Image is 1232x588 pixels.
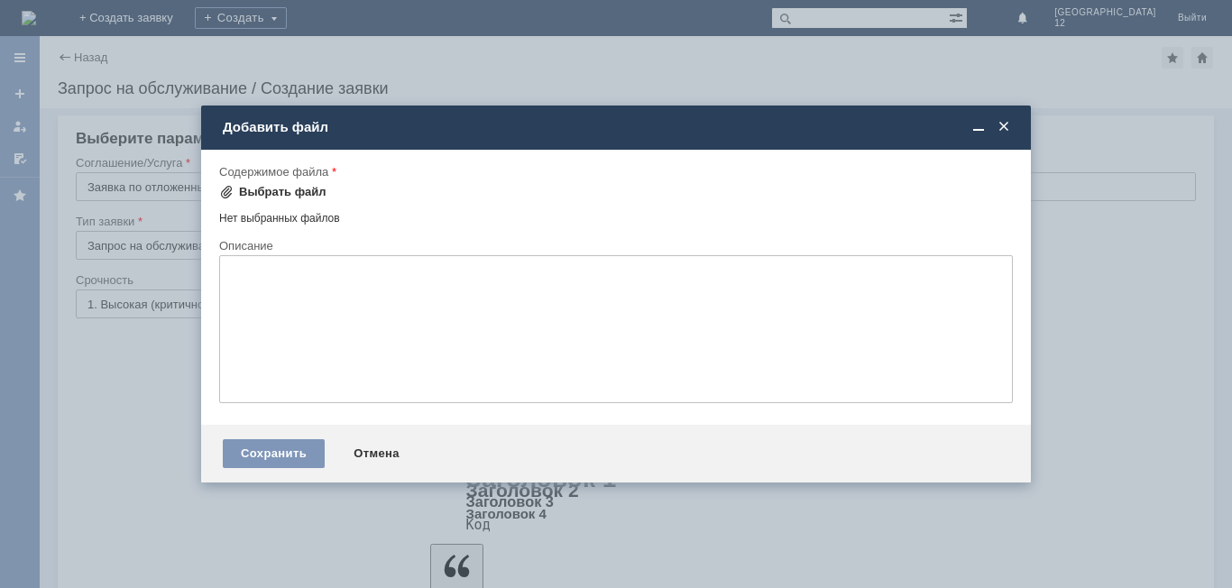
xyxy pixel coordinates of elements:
[239,185,326,199] div: Выбрать файл
[219,240,1009,252] div: Описание
[7,7,263,36] div: ПРОШУ УДАЛИТЬ ОТЛОЖЕННЫЕ ЧЕКИ, СПАСИБО
[219,166,1009,178] div: Содержимое файла
[970,119,988,135] span: Свернуть (Ctrl + M)
[223,119,1013,135] div: Добавить файл
[219,205,1013,225] div: Нет выбранных файлов
[995,119,1013,135] span: Закрыть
